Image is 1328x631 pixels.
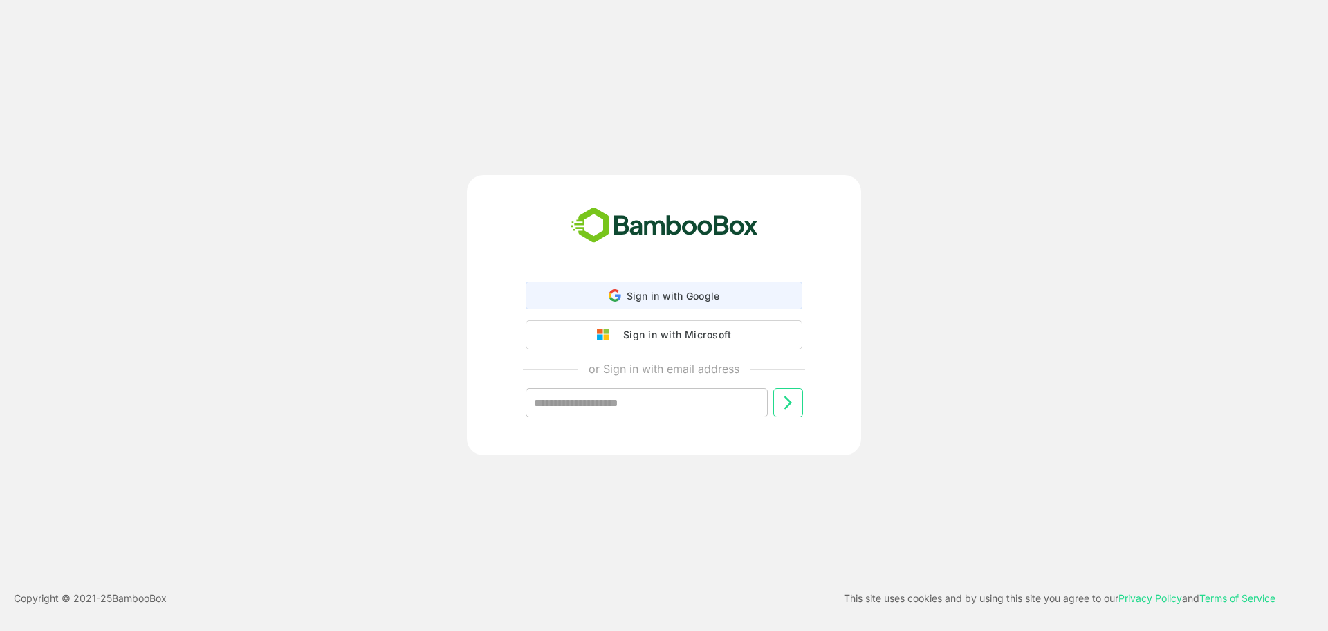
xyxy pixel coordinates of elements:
p: This site uses cookies and by using this site you agree to our and [844,590,1275,607]
div: Sign in with Google [526,282,802,309]
a: Privacy Policy [1118,592,1182,604]
button: Sign in with Microsoft [526,320,802,349]
p: Copyright © 2021- 25 BambooBox [14,590,167,607]
img: bamboobox [563,203,766,248]
a: Terms of Service [1199,592,1275,604]
p: or Sign in with email address [589,360,739,377]
div: Sign in with Microsoft [616,326,731,344]
img: google [597,329,616,341]
span: Sign in with Google [627,290,720,302]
